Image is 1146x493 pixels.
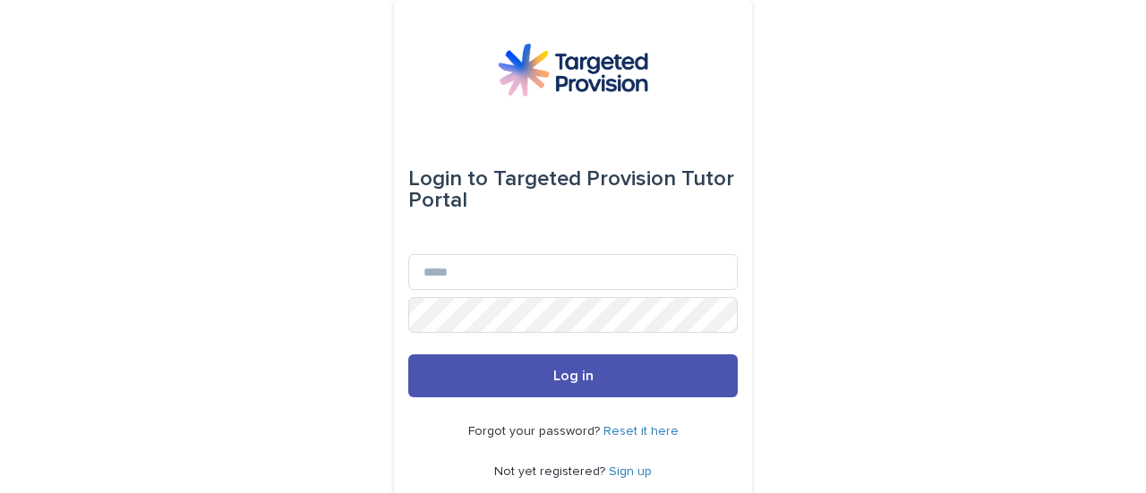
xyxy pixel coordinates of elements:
[408,168,488,190] span: Login to
[553,369,594,383] span: Log in
[609,465,652,478] a: Sign up
[494,465,609,478] span: Not yet registered?
[408,154,738,225] div: Targeted Provision Tutor Portal
[408,354,738,397] button: Log in
[603,425,679,438] a: Reset it here
[468,425,603,438] span: Forgot your password?
[498,43,648,97] img: M5nRWzHhSzIhMunXDL62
